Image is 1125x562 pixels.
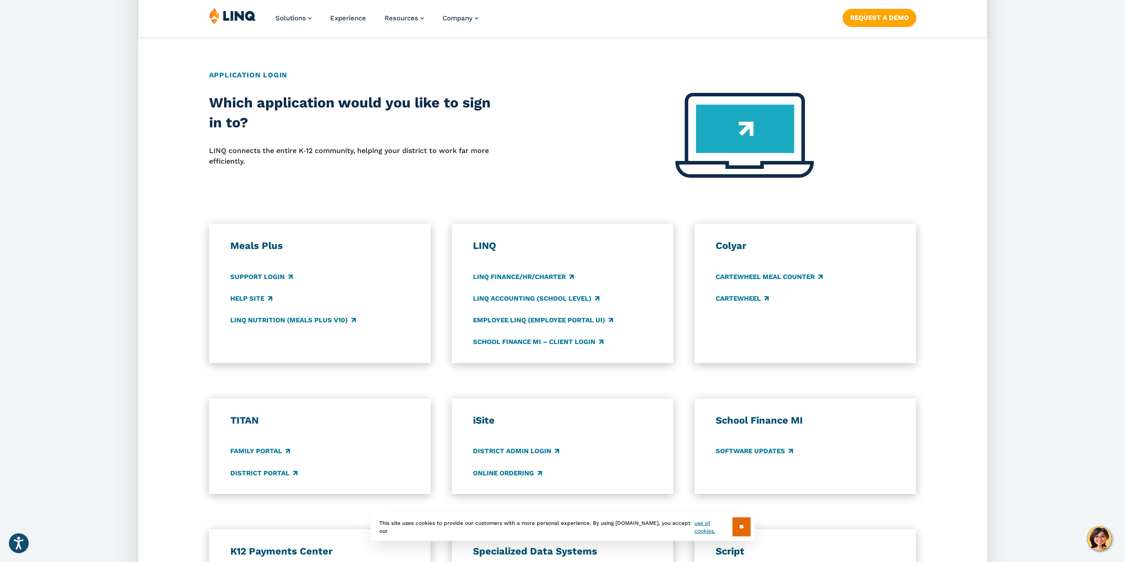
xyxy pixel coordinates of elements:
span: Company [442,14,473,22]
a: Resources [385,14,424,22]
a: LINQ Finance/HR/Charter [473,272,574,282]
h2: Which application would you like to sign in to? [209,93,492,133]
a: Software Updates [716,447,793,456]
a: Help Site [230,294,272,303]
a: Solutions [275,14,312,22]
img: LINQ | K‑12 Software [209,7,256,24]
span: Resources [385,14,418,22]
div: This site uses cookies to provide our customers with a more personal experience. By using [DOMAIN... [370,513,755,541]
a: use of cookies. [694,519,732,535]
a: District Portal [230,468,297,478]
h3: School Finance MI [716,414,895,427]
a: CARTEWHEEL Meal Counter [716,272,823,282]
a: District Admin Login [473,447,559,456]
a: LINQ Accounting (school level) [473,294,599,303]
button: Hello, have a question? Let’s chat. [1087,526,1112,551]
h3: TITAN [230,414,409,427]
p: LINQ connects the entire K‑12 community, helping your district to work far more efficiently. [209,145,492,167]
nav: Primary Navigation [275,7,478,36]
a: Online Ordering [473,468,542,478]
a: Request a Demo [842,9,916,27]
h3: Meals Plus [230,240,409,252]
a: School Finance MI – Client Login [473,337,603,347]
h2: Application Login [209,70,916,80]
a: Family Portal [230,447,290,456]
h3: iSite [473,414,652,427]
nav: Button Navigation [842,7,916,27]
a: Employee LINQ (Employee Portal UI) [473,315,613,325]
h3: Colyar [716,240,895,252]
a: Experience [330,14,366,22]
h3: LINQ [473,240,652,252]
a: CARTEWHEEL [716,294,769,303]
a: Support Login [230,272,293,282]
span: Solutions [275,14,306,22]
a: LINQ Nutrition (Meals Plus v10) [230,315,356,325]
a: Company [442,14,478,22]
